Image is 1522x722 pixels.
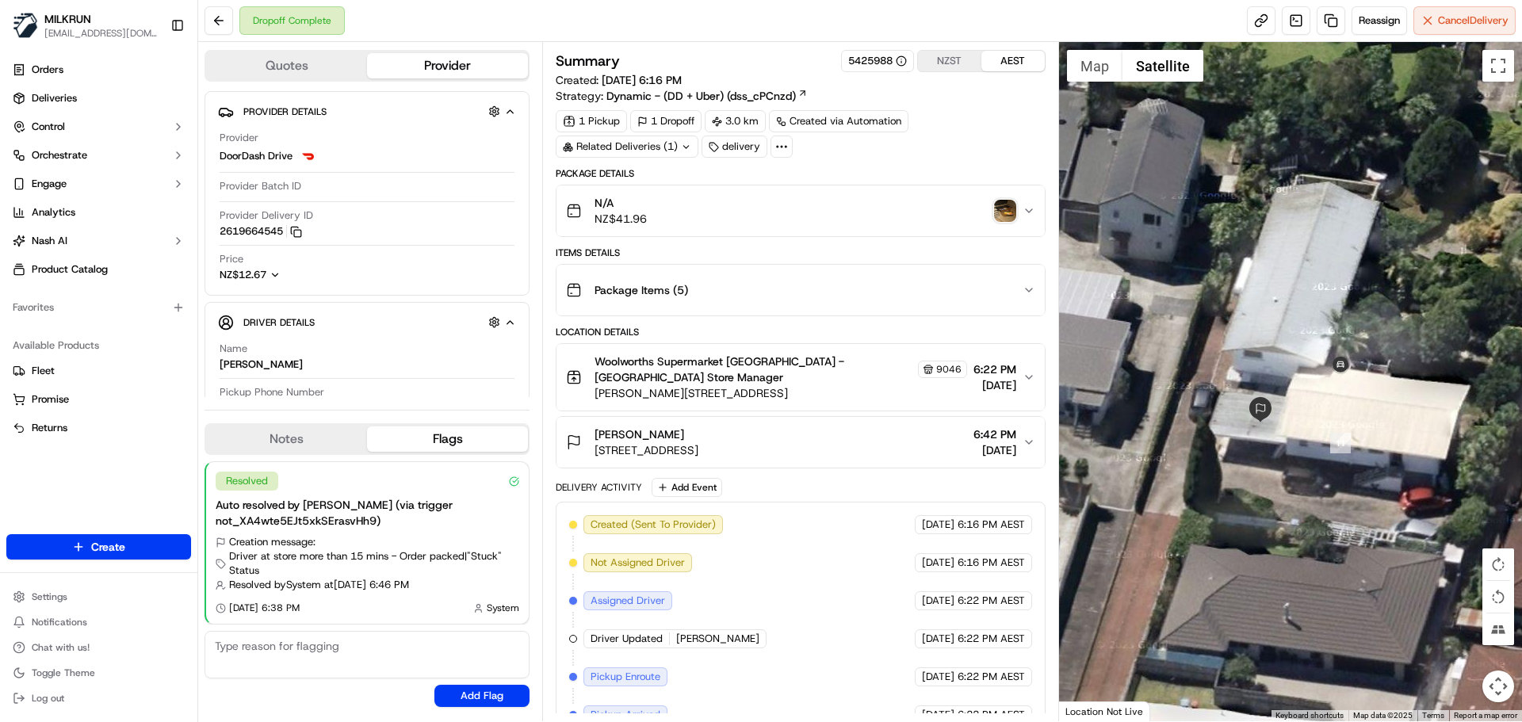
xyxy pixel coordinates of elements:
a: Promise [13,392,185,407]
div: Auto resolved by [PERSON_NAME] (via trigger not_XA4wte5EJt5xkSErasvHh9) [216,497,519,529]
span: Control [32,120,65,134]
button: Returns [6,415,191,441]
img: doordash_logo_v2.png [299,147,318,166]
span: Reassign [1359,13,1400,28]
button: MILKRUNMILKRUN[EMAIL_ADDRESS][DOMAIN_NAME] [6,6,164,44]
div: Favorites [6,295,191,320]
button: Keyboard shortcuts [1275,710,1344,721]
span: 6:16 PM AEST [958,556,1025,570]
span: Woolworths Supermarket [GEOGRAPHIC_DATA] - [GEOGRAPHIC_DATA] Store Manager [595,353,914,385]
a: Terms (opens in new tab) [1422,711,1444,720]
span: Resolved by System [229,578,321,592]
span: Product Catalog [32,262,108,277]
span: Dynamic - (DD + Uber) (dss_cPCnzd) [606,88,796,104]
button: Show street map [1067,50,1122,82]
span: Provider Batch ID [220,179,301,193]
div: Available Products [6,333,191,358]
span: [DATE] 6:16 PM [602,73,682,87]
span: Orchestrate [32,148,87,162]
button: Promise [6,387,191,412]
div: Delivery Activity [556,481,642,494]
span: 6:22 PM AEST [958,670,1025,684]
div: Location Details [556,326,1045,338]
span: Provider Delivery ID [220,208,313,223]
button: Flags [367,426,528,452]
div: 5425988 [848,54,907,68]
div: Package Details [556,167,1045,180]
div: delivery [702,136,767,158]
button: Reassign [1352,6,1407,35]
a: Fleet [13,364,185,378]
span: [DATE] [922,670,954,684]
span: Provider Details [243,105,327,118]
a: Dynamic - (DD + Uber) (dss_cPCnzd) [606,88,808,104]
span: [PERSON_NAME] [676,632,759,646]
span: Pickup Enroute [591,670,660,684]
span: Driver Details [243,316,315,329]
span: Notifications [32,616,87,628]
span: DoorDash Drive [220,149,293,163]
button: Quotes [206,53,367,78]
span: [DATE] [922,518,954,532]
div: Location Not Live [1059,701,1150,721]
span: 6:42 PM [973,426,1016,442]
span: Name [220,342,247,356]
button: Orchestrate [6,143,191,168]
button: Create [6,534,191,560]
button: MILKRUN [44,11,91,27]
button: Toggle Theme [6,662,191,684]
button: Fleet [6,358,191,384]
span: [DATE] 6:38 PM [229,602,300,614]
span: Price [220,252,243,266]
span: Toggle Theme [32,667,95,679]
span: Orders [32,63,63,77]
button: Add Event [652,478,722,497]
h3: Summary [556,54,620,68]
div: 1 Dropoff [630,110,702,132]
span: Returns [32,421,67,435]
a: Orders [6,57,191,82]
a: Created via Automation [769,110,908,132]
button: Chat with us! [6,636,191,659]
span: Package Items ( 5 ) [595,282,688,298]
span: at [DATE] 6:46 PM [324,578,409,592]
div: Strategy: [556,88,808,104]
span: System [487,602,519,614]
button: NZ$12.67 [220,268,359,282]
span: [STREET_ADDRESS] [595,442,698,458]
button: photo_proof_of_delivery image [994,200,1016,222]
span: Driver at store more than 15 mins - Order packed | "Stuck" Status [229,549,519,578]
a: Analytics [6,200,191,225]
span: Created (Sent To Provider) [591,518,716,532]
span: Assigned Driver [591,594,665,608]
button: Control [6,114,191,139]
img: MILKRUN [13,13,38,38]
button: Show satellite imagery [1122,50,1203,82]
span: Pickup Phone Number [220,385,324,399]
button: [PERSON_NAME][STREET_ADDRESS]6:42 PM[DATE] [556,417,1044,468]
button: NZST [918,51,981,71]
button: Toggle fullscreen view [1482,50,1514,82]
div: Resolved [216,472,278,491]
button: CancelDelivery [1413,6,1516,35]
span: Fleet [32,364,55,378]
div: 11 [1330,433,1351,453]
span: 6:22 PM AEST [958,708,1025,722]
span: Map data ©2025 [1353,711,1413,720]
button: Add Flag [434,685,530,707]
span: Cancel Delivery [1438,13,1509,28]
span: Create [91,539,125,555]
a: Product Catalog [6,257,191,282]
span: Driver Updated [591,632,663,646]
span: [DATE] [973,377,1016,393]
button: Tilt map [1482,613,1514,645]
span: Log out [32,692,64,705]
span: [EMAIL_ADDRESS][DOMAIN_NAME] [44,27,158,40]
span: Nash AI [32,234,67,248]
div: Related Deliveries (1) [556,136,698,158]
span: [DATE] [922,556,954,570]
span: NZ$12.67 [220,268,266,281]
button: Nash AI [6,228,191,254]
div: [PERSON_NAME] [220,357,303,372]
